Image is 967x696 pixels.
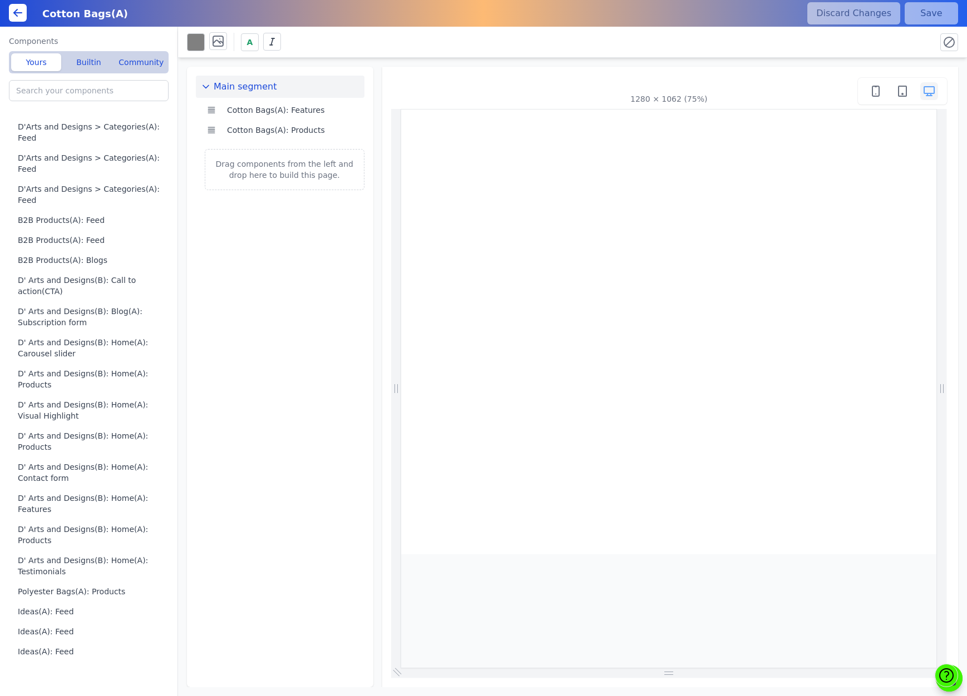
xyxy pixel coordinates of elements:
button: Background color [187,33,205,51]
button: Ideas(A): Feed [9,642,173,662]
button: Cotton Bags(A): Products [223,120,356,140]
button: Tablet [894,82,911,100]
div: 1280 × 1062 (75%) [630,93,707,105]
button: Desktop [920,82,938,100]
button: D' Arts and Designs(B): Home(A): Products [9,426,173,457]
button: Builtin [63,53,114,71]
button: Background image [209,32,227,50]
button: D' Arts and Designs(B): Home(A): Visual Highlight [9,395,173,426]
button: D'Arts and Designs > Categories(A): Feed [9,179,173,210]
button: D' Arts and Designs(B): Home(A): Testimonials [9,550,173,581]
button: Ideas(A): Feed [9,601,173,622]
button: D' Arts and Designs(B): Home(A): Features [9,488,173,519]
button: Reset all styles [940,33,958,51]
button: Ideas(A): Feed [9,622,173,642]
button: D' Arts and Designs(B): Home(A): Contact form [9,457,173,488]
button: Drag to reorder [205,103,218,117]
button: Community [116,53,166,71]
button: D' Arts and Designs(B): Home(A): Carousel slider [9,332,173,364]
button: D' Arts and Designs(B): Home(A): Products [9,519,173,550]
button: B2B Products(A): Feed [9,210,173,230]
span: Main segment [214,80,277,93]
button: Save [905,2,958,24]
button: Cotton Bags(A): Features [223,100,356,120]
button: Main segment [196,76,364,98]
button: Mobile [867,82,885,100]
label: Components [9,36,169,47]
p: Drag components from the left and drop here to build this page. [214,158,355,181]
button: D'Arts and Designs > Categories(A): Feed [9,148,173,179]
button: D' Arts and Designs(B): Home(A): Products [9,364,173,395]
button: Discard Changes [807,2,900,24]
button: Yours [11,53,61,71]
iframe: Preview [401,110,938,554]
span: A [247,37,253,48]
button: D'Arts and Designs > Categories(A): Feed [9,117,173,148]
button: Polyester Bags(A): Products [9,581,173,601]
button: D' Arts and Designs(B): Blog(A): Subscription form [9,301,173,332]
button: D' Arts and Designs(B): Call to action(CTA) [9,270,173,301]
button: A [241,33,259,51]
input: Search your components [9,80,169,101]
button: B2B Products(A): Feed [9,230,173,250]
button: B2B Products(A): Blogs [9,250,173,270]
button: Drag to reorder [205,123,218,137]
button: Italics [263,33,281,51]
